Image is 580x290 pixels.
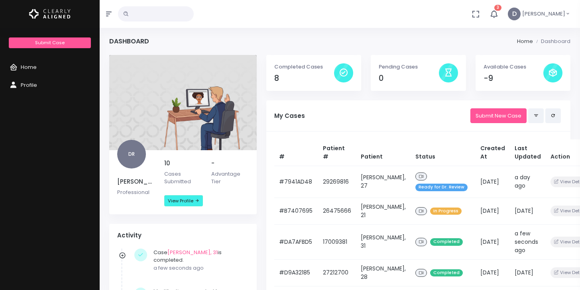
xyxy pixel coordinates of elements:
td: [PERSON_NAME], 31 [356,224,411,259]
td: [DATE] [476,224,510,259]
h5: My Cases [274,112,470,120]
p: Completed Cases [274,63,334,71]
th: Patient [356,139,411,166]
td: [DATE] [476,259,510,286]
a: Submit Case [9,37,90,48]
th: # [274,139,318,166]
h4: -9 [484,74,543,83]
span: Submit Case [35,39,65,46]
td: [DATE] [476,198,510,224]
td: [PERSON_NAME], 21 [356,198,411,224]
span: Home [21,63,37,71]
th: Patient # [318,139,356,166]
td: 27212700 [318,259,356,286]
a: Submit New Case [470,108,527,123]
span: Profile [21,81,37,89]
p: Pending Cases [379,63,438,71]
td: #B7407695 [274,198,318,224]
p: Professional [117,188,155,196]
td: [DATE] [510,259,546,286]
th: Last Updated [510,139,546,166]
th: Status [411,139,476,166]
span: Completed [430,238,463,246]
h4: Activity [117,232,249,239]
h5: - [211,160,249,167]
span: 3 [494,5,501,11]
td: a day ago [510,166,546,198]
h5: 10 [164,160,202,167]
h5: [PERSON_NAME] [117,178,155,185]
a: View Profile [164,195,203,206]
td: 29269816 [318,166,356,198]
td: #7941AD48 [274,166,318,198]
p: Advantage Tier [211,170,249,186]
li: Home [517,37,533,45]
a: [PERSON_NAME], 31 [167,249,218,256]
td: 26475666 [318,198,356,224]
h4: Dashboard [109,37,149,45]
span: Ready for Dr. Review [415,184,468,191]
td: a few seconds ago [510,224,546,259]
h4: 0 [379,74,438,83]
span: Completed [430,269,463,277]
h4: 8 [274,74,334,83]
img: Logo Horizontal [29,6,71,22]
span: In Progress [430,208,462,215]
th: Created At [476,139,510,166]
td: #DA7AFBD5 [274,224,318,259]
span: D [508,8,521,20]
td: #D9A32185 [274,259,318,286]
p: a few seconds ago [153,264,245,272]
td: [DATE] [476,166,510,198]
td: 17009381 [318,224,356,259]
li: Dashboard [533,37,570,45]
td: [PERSON_NAME], 28 [356,259,411,286]
td: [DATE] [510,198,546,224]
p: Available Cases [484,63,543,71]
span: DR [117,140,146,169]
span: [PERSON_NAME] [522,10,565,18]
p: Cases Submitted [164,170,202,186]
td: [PERSON_NAME], 27 [356,166,411,198]
div: Case is completed. [153,249,245,272]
